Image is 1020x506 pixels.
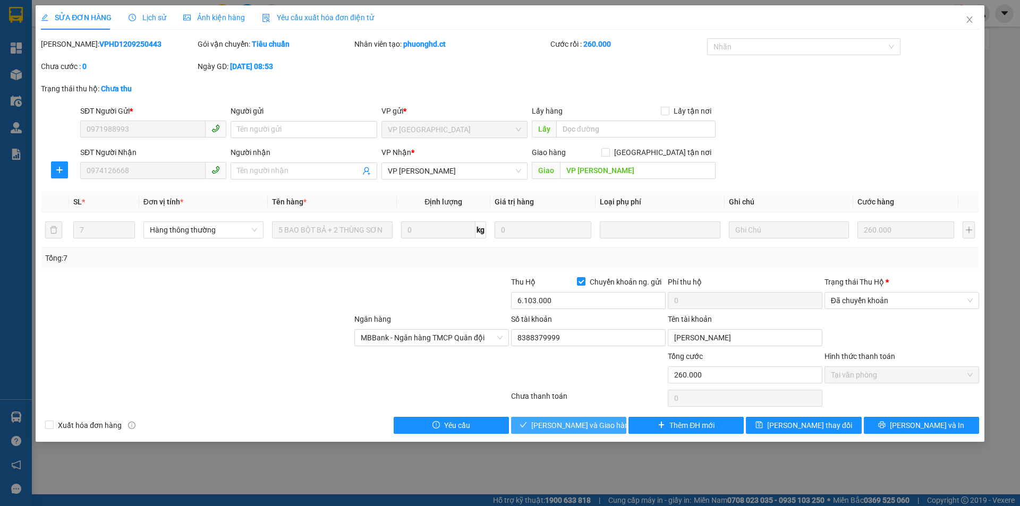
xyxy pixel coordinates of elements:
button: save[PERSON_NAME] thay đổi [746,417,861,434]
input: Số tài khoản [511,329,666,346]
th: Ghi chú [725,192,853,212]
div: SĐT Người Nhận [80,147,226,158]
span: [PERSON_NAME] và Giao hàng [531,419,633,431]
span: picture [183,14,191,21]
div: Người nhận [231,147,377,158]
input: Dọc đường [560,162,716,179]
span: Giá trị hàng [495,198,534,206]
div: Chưa cước : [41,61,195,72]
span: Thu Hộ [511,278,535,286]
div: Nhân viên tạo: [354,38,548,50]
div: Cước rồi : [550,38,705,50]
button: Close [955,5,984,35]
span: Chuyển khoản ng. gửi [585,276,666,288]
span: Tại văn phòng [831,367,973,383]
button: exclamation-circleYêu cầu [394,417,509,434]
span: Ảnh kiện hàng [183,13,245,22]
b: [DATE] 08:53 [230,62,273,71]
span: Yêu cầu xuất hóa đơn điện tử [262,13,374,22]
th: Loại phụ phí [596,192,724,212]
span: SỬA ĐƠN HÀNG [41,13,112,22]
span: printer [878,421,886,430]
label: Tên tài khoản [668,315,712,323]
b: 0 [82,62,87,71]
input: Tên tài khoản [668,329,822,346]
span: [PERSON_NAME] và In [890,419,964,431]
b: phuonghd.ct [403,40,446,48]
span: user-add [362,167,371,175]
div: [PERSON_NAME]: [41,38,195,50]
label: Số tài khoản [511,315,552,323]
button: delete [45,221,62,238]
span: Lịch sử [129,13,166,22]
span: Xuất hóa đơn hàng [54,419,126,431]
span: Tên hàng [272,198,307,206]
span: phone [211,124,220,133]
div: Chưa thanh toán [510,390,667,409]
span: [GEOGRAPHIC_DATA] tận nơi [610,147,716,158]
div: Gói vận chuyển: [198,38,352,50]
b: GỬI : VP [PERSON_NAME] [13,77,185,95]
label: Ngân hàng [354,315,391,323]
span: Giao [532,162,560,179]
b: Tiêu chuẩn [252,40,290,48]
button: printer[PERSON_NAME] và In [864,417,979,434]
li: Cổ Đạm, xã [GEOGRAPHIC_DATA], [GEOGRAPHIC_DATA] [99,26,444,39]
span: Lấy [532,121,556,138]
span: MBBank - Ngân hàng TMCP Quân đội [361,330,503,346]
b: 260.000 [583,40,611,48]
div: Ngày GD: [198,61,352,72]
div: Phí thu hộ [668,276,822,292]
span: Yêu cầu [444,419,470,431]
img: logo.jpg [13,13,66,66]
span: VP Nhận [381,148,411,157]
span: edit [41,14,48,21]
span: exclamation-circle [432,421,440,430]
span: save [755,421,763,430]
span: Lấy tận nơi [669,105,716,117]
span: phone [211,166,220,174]
span: Lấy hàng [532,107,563,115]
div: Tổng: 7 [45,252,394,264]
span: Tổng cước [668,352,703,361]
span: clock-circle [129,14,136,21]
span: kg [475,221,486,238]
button: plusThêm ĐH mới [628,417,744,434]
button: plus [51,161,68,178]
div: Người gửi [231,105,377,117]
div: Trạng thái Thu Hộ [824,276,979,288]
span: Hàng thông thường [150,222,257,238]
img: icon [262,14,270,22]
span: Định lượng [424,198,462,206]
div: SĐT Người Gửi [80,105,226,117]
input: VD: Bàn, Ghế [272,221,392,238]
span: check [520,421,527,430]
span: SL [73,198,82,206]
span: Giao hàng [532,148,566,157]
span: Cước hàng [857,198,894,206]
input: 0 [495,221,591,238]
b: Chưa thu [101,84,132,93]
span: plus [658,421,665,430]
input: Dọc đường [556,121,716,138]
div: VP gửi [381,105,528,117]
button: plus [963,221,974,238]
input: Ghi Chú [729,221,849,238]
div: Trạng thái thu hộ: [41,83,235,95]
span: Đã chuyển khoản [831,293,973,308]
span: Thêm ĐH mới [669,419,715,431]
input: 0 [857,221,954,238]
button: check[PERSON_NAME] và Giao hàng [511,417,626,434]
span: plus [52,166,67,174]
span: [PERSON_NAME] thay đổi [767,419,852,431]
span: info-circle [128,422,135,429]
span: VP Hồng Lĩnh [388,163,521,179]
span: close [965,15,974,24]
b: VPHD1209250443 [99,40,161,48]
li: Hotline: 1900252555 [99,39,444,53]
label: Hình thức thanh toán [824,352,895,361]
span: VP Hà Đông [388,122,521,138]
span: Đơn vị tính [143,198,183,206]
